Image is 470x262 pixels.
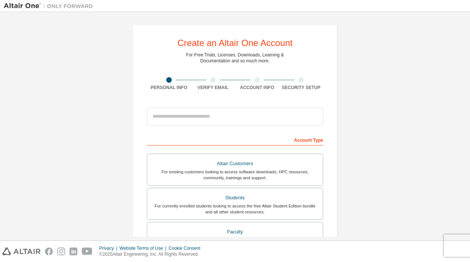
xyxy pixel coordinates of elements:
[82,248,93,255] img: youtube.svg
[57,248,65,255] img: instagram.svg
[168,245,205,251] div: Cookie Consent
[152,193,318,203] div: Students
[147,134,323,145] div: Account Type
[152,169,318,181] div: For existing customers looking to access software downloads, HPC resources, community, trainings ...
[152,227,318,237] div: Faculty
[152,203,318,215] div: For currently enrolled students looking to access the free Altair Student Edition bundle and all ...
[191,85,235,91] div: Verify Email
[99,251,205,258] p: © 2025 Altair Engineering, Inc. All Rights Reserved.
[177,39,293,48] div: Create an Altair One Account
[186,52,284,64] div: For Free Trials, Licenses, Downloads, Learning & Documentation and so much more.
[45,248,53,255] img: facebook.svg
[70,248,77,255] img: linkedin.svg
[279,85,323,91] div: Security Setup
[2,248,41,255] img: altair_logo.svg
[147,85,191,91] div: Personal Info
[4,2,97,10] img: Altair One
[99,245,119,251] div: Privacy
[235,85,279,91] div: Account Info
[119,245,168,251] div: Website Terms of Use
[152,158,318,169] div: Altair Customers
